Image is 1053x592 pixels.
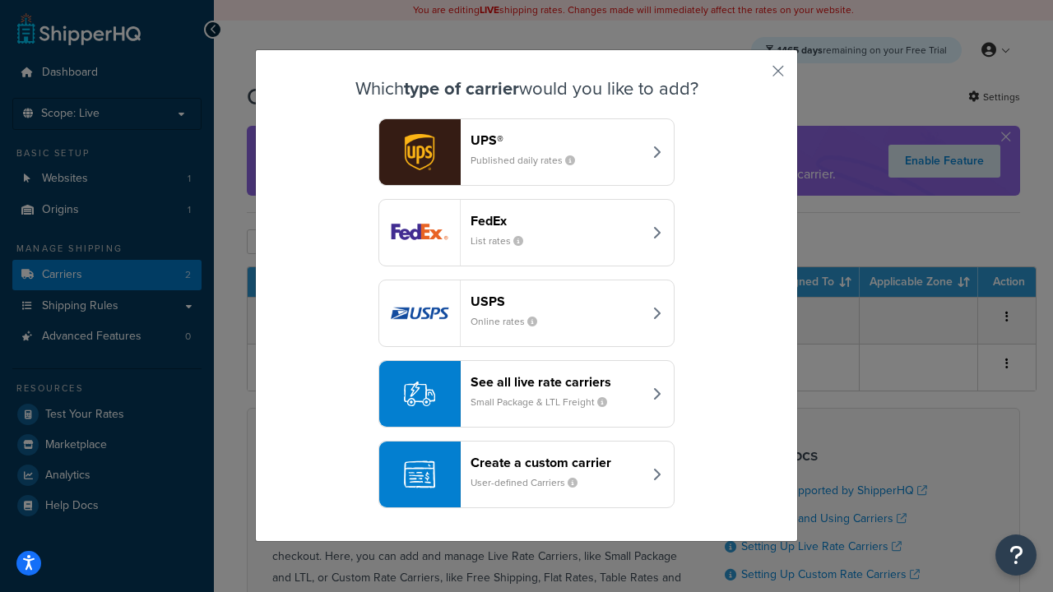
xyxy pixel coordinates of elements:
header: FedEx [471,213,642,229]
img: icon-carrier-custom-c93b8a24.svg [404,459,435,490]
button: Open Resource Center [995,534,1037,576]
h3: Which would you like to add? [297,79,756,99]
header: Create a custom carrier [471,455,642,470]
small: List rates [471,234,536,248]
header: UPS® [471,132,642,148]
img: usps logo [379,280,460,346]
small: Published daily rates [471,153,588,168]
img: icon-carrier-liverate-becf4550.svg [404,378,435,409]
small: User-defined Carriers [471,475,591,490]
button: ups logoUPS®Published daily rates [378,118,675,186]
header: USPS [471,294,642,309]
header: See all live rate carriers [471,374,642,390]
img: fedEx logo [379,200,460,266]
img: ups logo [379,119,460,185]
small: Small Package & LTL Freight [471,395,620,409]
button: See all live rate carriersSmall Package & LTL Freight [378,360,675,428]
button: fedEx logoFedExList rates [378,199,675,266]
button: Create a custom carrierUser-defined Carriers [378,441,675,508]
small: Online rates [471,314,550,329]
button: usps logoUSPSOnline rates [378,280,675,347]
strong: type of carrier [404,75,519,102]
